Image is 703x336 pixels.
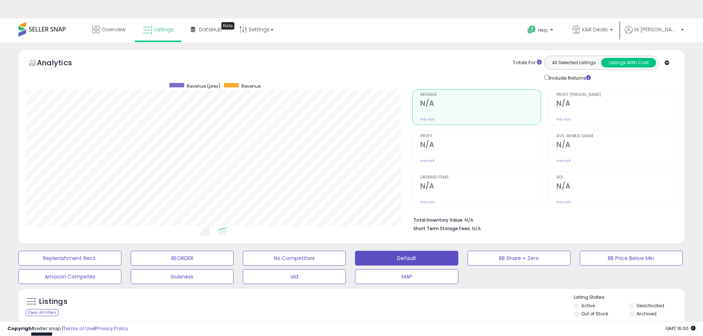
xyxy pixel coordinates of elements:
span: N/A [472,225,481,232]
button: buisness [131,269,234,284]
small: Prev: N/A [420,200,435,204]
button: Listings With Cost [601,58,656,67]
p: Listing States: [574,294,685,301]
button: REORDER [131,251,234,266]
strong: Copyright [7,325,34,332]
a: Terms of Use [63,325,94,332]
span: Listings [154,26,173,33]
button: Amazon Competes [18,269,121,284]
label: Deactivated [637,302,664,309]
small: Prev: N/A [556,117,571,122]
button: No Competitors [243,251,346,266]
div: Clear All Filters [26,309,59,316]
button: All Selected Listings [547,58,602,67]
button: Replenishment Recs. [18,251,121,266]
div: Include Returns [539,73,600,82]
span: ROI [556,176,677,180]
span: 2025-09-8 16:00 GMT [666,325,696,332]
span: K&R Deals [582,26,608,33]
a: Listings [137,18,179,41]
h5: Listings [39,297,68,307]
a: Privacy Policy [96,325,128,332]
span: Revenue [420,93,541,97]
b: Total Inventory Value: [413,217,464,223]
label: Archived [637,311,657,317]
button: BB Price Below Min [580,251,683,266]
a: Help [521,20,561,42]
small: Prev: N/A [556,159,571,163]
a: Overview [87,18,131,41]
a: DataHub [185,18,228,41]
button: MAP [355,269,458,284]
div: seller snap | | [7,325,128,332]
span: DataHub [199,26,222,33]
span: Profit [PERSON_NAME] [556,93,677,97]
small: Prev: N/A [420,159,435,163]
div: Tooltip anchor [221,22,234,30]
a: Settings [234,18,279,41]
span: Overview [101,26,125,33]
h5: Analytics [37,58,86,70]
span: Revenue [241,83,261,89]
a: Hi [PERSON_NAME] [625,26,684,42]
label: Active [581,302,595,309]
h2: N/A [420,141,541,150]
button: BB Share = Zero [468,251,571,266]
button: Default [355,251,458,266]
span: Hi [PERSON_NAME] [634,26,679,33]
div: Totals For [513,59,542,66]
label: Out of Stock [581,311,608,317]
h2: N/A [420,182,541,192]
span: Help [538,27,548,33]
a: K&R Deals [567,18,618,42]
span: Revenue (prev) [187,83,220,89]
b: Short Term Storage Fees: [413,225,471,232]
span: Ordered Items [420,176,541,180]
h2: N/A [420,99,541,109]
h2: N/A [556,182,677,192]
button: old [243,269,346,284]
small: Prev: N/A [420,117,435,122]
small: Prev: N/A [556,200,571,204]
h2: N/A [556,141,677,150]
i: Get Help [527,25,536,34]
span: Profit [420,134,541,138]
h2: N/A [556,99,677,109]
li: N/A [413,215,672,224]
span: Avg. Buybox Share [556,134,677,138]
